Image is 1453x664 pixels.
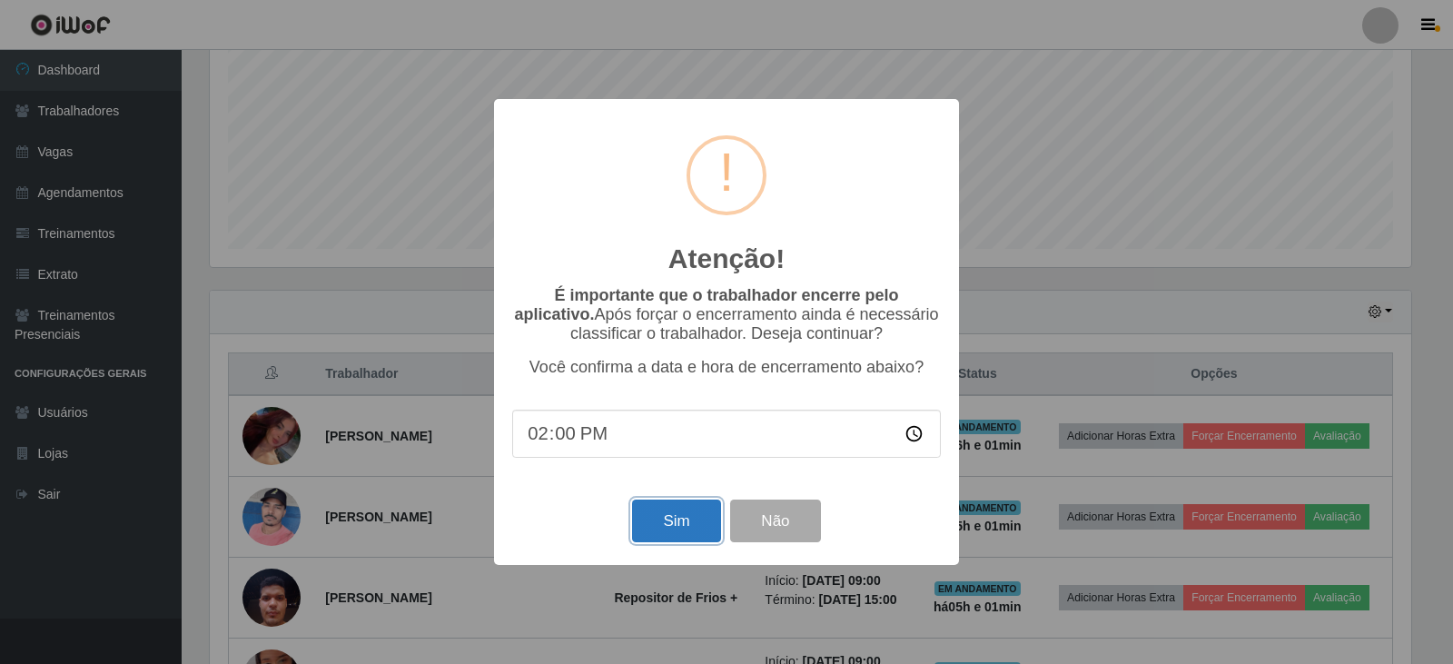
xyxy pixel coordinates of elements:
[512,286,941,343] p: Após forçar o encerramento ainda é necessário classificar o trabalhador. Deseja continuar?
[632,500,720,542] button: Sim
[512,358,941,377] p: Você confirma a data e hora de encerramento abaixo?
[668,243,785,275] h2: Atenção!
[514,286,898,323] b: É importante que o trabalhador encerre pelo aplicativo.
[730,500,820,542] button: Não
